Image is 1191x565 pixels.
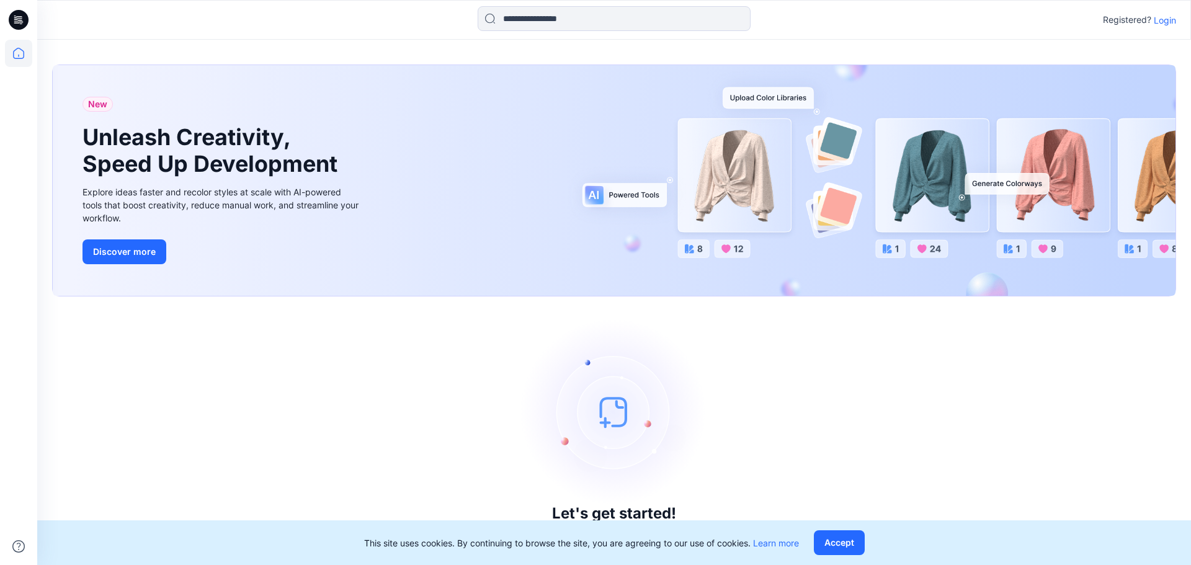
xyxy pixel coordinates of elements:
img: empty-state-image.svg [521,319,707,505]
button: Discover more [83,239,166,264]
div: Explore ideas faster and recolor styles at scale with AI-powered tools that boost creativity, red... [83,185,362,225]
p: This site uses cookies. By continuing to browse the site, you are agreeing to our use of cookies. [364,536,799,549]
h3: Let's get started! [552,505,676,522]
p: Login [1154,14,1176,27]
h1: Unleash Creativity, Speed Up Development [83,124,343,177]
button: Accept [814,530,865,555]
span: New [88,97,107,112]
p: Registered? [1103,12,1151,27]
a: Learn more [753,538,799,548]
a: Discover more [83,239,362,264]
